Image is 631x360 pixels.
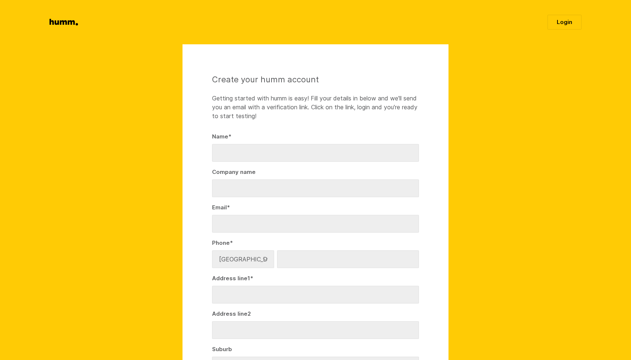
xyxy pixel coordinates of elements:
h1: Create your humm account [212,74,419,85]
p: Getting started with humm is easy! Fill your details in below and we'll send you an email with a ... [212,94,419,120]
span: This field is required [230,239,233,246]
label: Address line1 [212,274,419,283]
label: Suburb [212,345,419,354]
label: Phone [212,239,419,247]
span: This field is required [250,275,253,282]
span: This field is required [227,204,230,211]
label: Company name [212,168,419,176]
span: This field is required [228,133,231,140]
a: Login [548,15,581,30]
label: Email [212,203,419,212]
label: Address line2 [212,309,419,318]
label: Name [212,132,419,141]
